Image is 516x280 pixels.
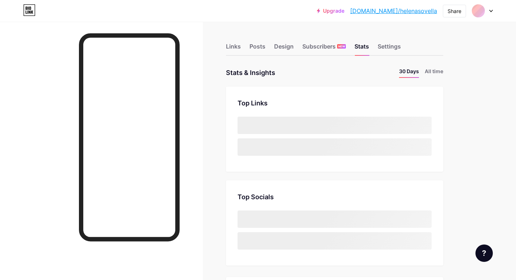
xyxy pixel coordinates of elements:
div: Top Socials [238,192,432,202]
li: All time [425,67,443,78]
div: Links [226,42,241,55]
div: Share [448,7,461,15]
div: Top Links [238,98,432,108]
div: Posts [249,42,265,55]
span: NEW [338,44,345,49]
li: 30 Days [399,67,419,78]
div: Stats & Insights [226,67,275,78]
div: Stats [355,42,369,55]
div: Subscribers [302,42,346,55]
div: Settings [378,42,401,55]
div: Design [274,42,294,55]
a: Upgrade [317,8,344,14]
a: [DOMAIN_NAME]/helenasovella [350,7,437,15]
